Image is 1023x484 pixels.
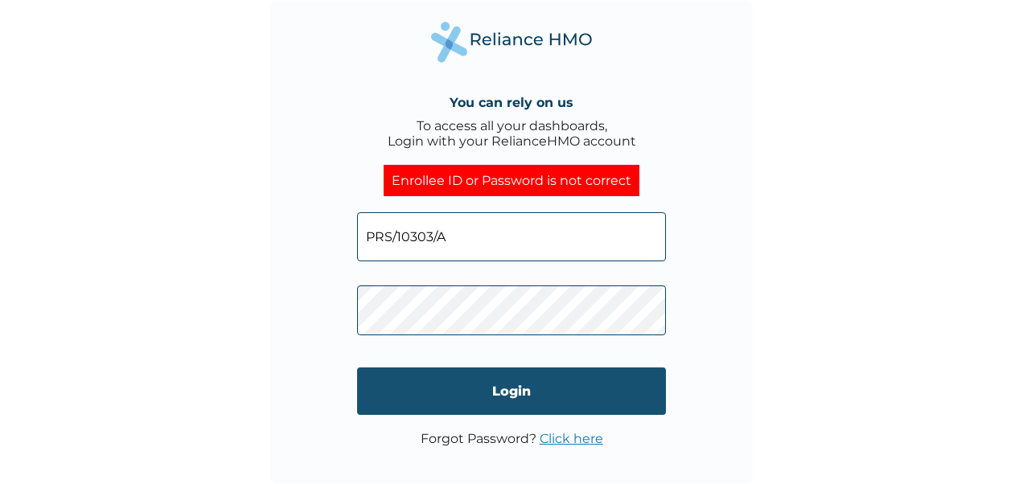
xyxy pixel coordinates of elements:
h4: You can rely on us [450,95,573,110]
p: Forgot Password? [421,431,603,446]
div: Enrollee ID or Password is not correct [384,165,639,196]
a: Click here [540,431,603,446]
input: Email address or HMO ID [357,212,666,261]
div: To access all your dashboards, Login with your RelianceHMO account [388,118,636,149]
img: Reliance Health's Logo [431,22,592,63]
input: Login [357,367,666,415]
